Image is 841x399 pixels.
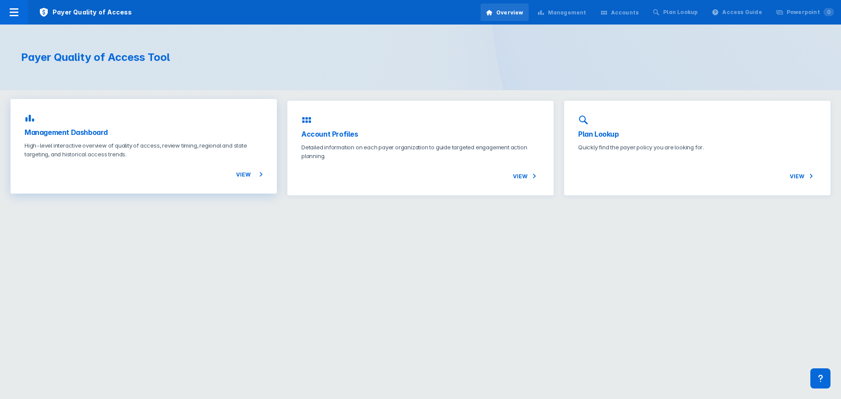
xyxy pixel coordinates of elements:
p: Quickly find the payer policy you are looking for. [578,143,816,152]
a: Management [532,4,592,21]
p: High-level interactive overview of quality of access, review timing, regional and state targeting... [25,141,263,159]
a: Management DashboardHigh-level interactive overview of quality of access, review timing, regional... [11,99,277,194]
span: View [236,169,263,180]
h1: Payer Quality of Access Tool [21,51,410,64]
h3: Account Profiles [301,129,540,139]
div: Management [548,9,587,17]
span: View [790,171,816,181]
div: Plan Lookup [663,8,698,16]
a: Overview [481,4,529,21]
a: Account ProfilesDetailed information on each payer organization to guide targeted engagement acti... [287,101,554,195]
div: Contact Support [810,368,830,388]
div: Accounts [611,9,639,17]
p: Detailed information on each payer organization to guide targeted engagement action planning. [301,143,540,160]
div: Powerpoint [787,8,834,16]
div: Access Guide [722,8,762,16]
h3: Plan Lookup [578,129,816,139]
h3: Management Dashboard [25,127,263,138]
a: Accounts [595,4,644,21]
div: Overview [496,9,523,17]
span: 0 [823,8,834,16]
span: View [513,171,540,181]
